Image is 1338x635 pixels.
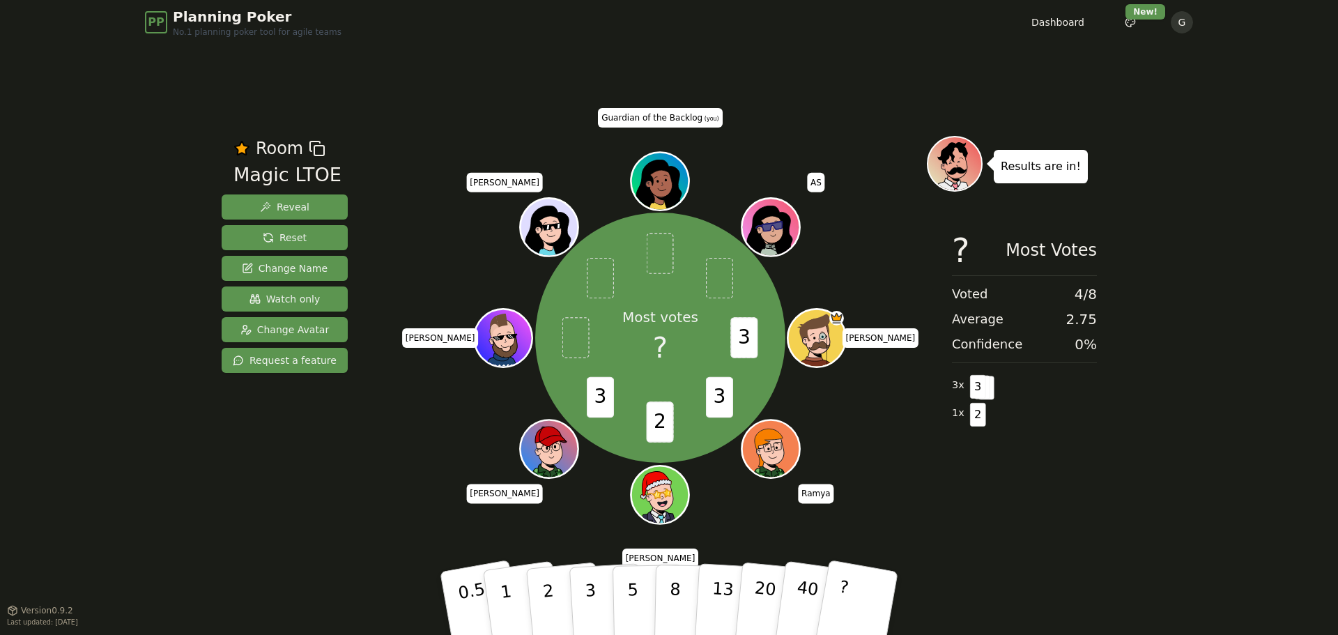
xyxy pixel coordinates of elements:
[1075,284,1097,304] span: 4 / 8
[1066,309,1097,329] span: 2.75
[7,618,78,626] span: Last updated: [DATE]
[647,402,674,443] span: 2
[21,605,73,616] span: Version 0.9.2
[233,161,341,190] div: Magic LTOE
[1001,157,1081,176] p: Results are in!
[622,307,698,327] p: Most votes
[798,484,834,503] span: Click to change your name
[222,317,348,342] button: Change Avatar
[830,311,845,326] span: Jake is the host
[843,328,919,348] span: Click to change your name
[240,323,330,337] span: Change Avatar
[222,256,348,281] button: Change Name
[260,200,309,214] span: Reveal
[145,7,341,38] a: PPPlanning PokerNo.1 planning poker tool for agile teams
[256,136,303,161] span: Room
[233,353,337,367] span: Request a feature
[1125,4,1165,20] div: New!
[653,327,668,369] span: ?
[622,549,699,568] span: Click to change your name
[222,194,348,220] button: Reveal
[1118,10,1143,35] button: New!
[263,231,307,245] span: Reset
[952,378,964,393] span: 3 x
[952,335,1022,354] span: Confidence
[702,116,719,122] span: (you)
[148,14,164,31] span: PP
[952,309,1003,329] span: Average
[952,284,988,304] span: Voted
[222,225,348,250] button: Reset
[1006,234,1097,267] span: Most Votes
[952,406,964,421] span: 1 x
[970,403,986,427] span: 2
[807,173,825,192] span: Click to change your name
[1171,11,1193,33] button: G
[402,328,479,348] span: Click to change your name
[706,377,733,418] span: 3
[466,484,543,503] span: Click to change your name
[598,108,723,128] span: Click to change your name
[466,173,543,192] span: Click to change your name
[970,375,986,399] span: 3
[952,234,969,267] span: ?
[222,348,348,373] button: Request a feature
[731,318,758,359] span: 3
[1075,335,1097,354] span: 0 %
[173,26,341,38] span: No.1 planning poker tool for agile teams
[249,292,321,306] span: Watch only
[233,136,250,161] button: Remove as favourite
[587,377,614,418] span: 3
[222,286,348,312] button: Watch only
[1031,15,1084,29] a: Dashboard
[242,261,328,275] span: Change Name
[7,605,73,616] button: Version0.9.2
[173,7,341,26] span: Planning Poker
[633,154,687,208] button: Click to change your avatar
